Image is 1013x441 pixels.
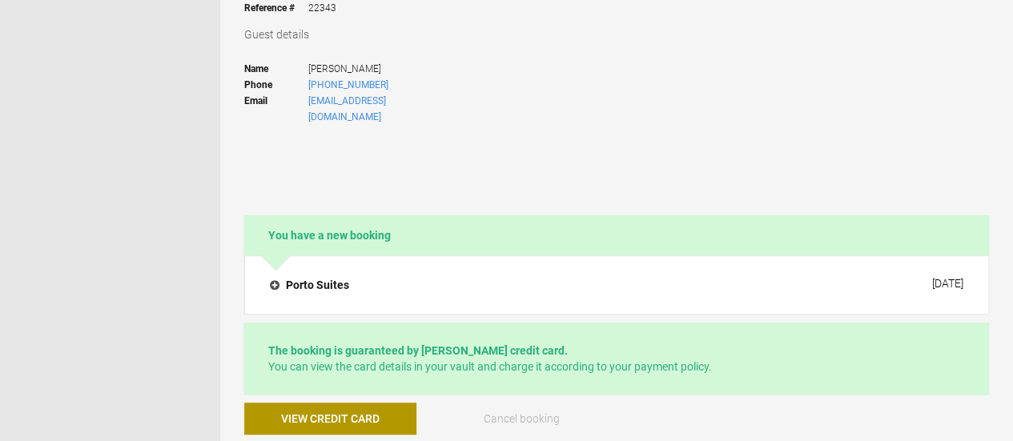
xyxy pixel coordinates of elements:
[244,93,308,125] strong: Email
[244,61,308,77] strong: Name
[281,412,380,425] span: View credit card
[932,277,963,290] div: [DATE]
[270,277,349,293] h4: Porto Suites
[244,77,308,93] strong: Phone
[308,79,388,90] a: [PHONE_NUMBER]
[244,26,989,42] h3: Guest details
[268,344,568,357] strong: The booking is guaranteed by [PERSON_NAME] credit card.
[435,403,607,435] button: Cancel booking
[268,343,965,375] p: You can view the card details in your vault and charge it according to your payment policy.
[244,215,989,255] h2: You have a new booking
[308,61,456,77] span: [PERSON_NAME]
[308,95,386,122] a: [EMAIL_ADDRESS][DOMAIN_NAME]
[257,268,976,302] button: Porto Suites [DATE]
[483,412,559,425] span: Cancel booking
[244,403,416,435] button: View credit card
